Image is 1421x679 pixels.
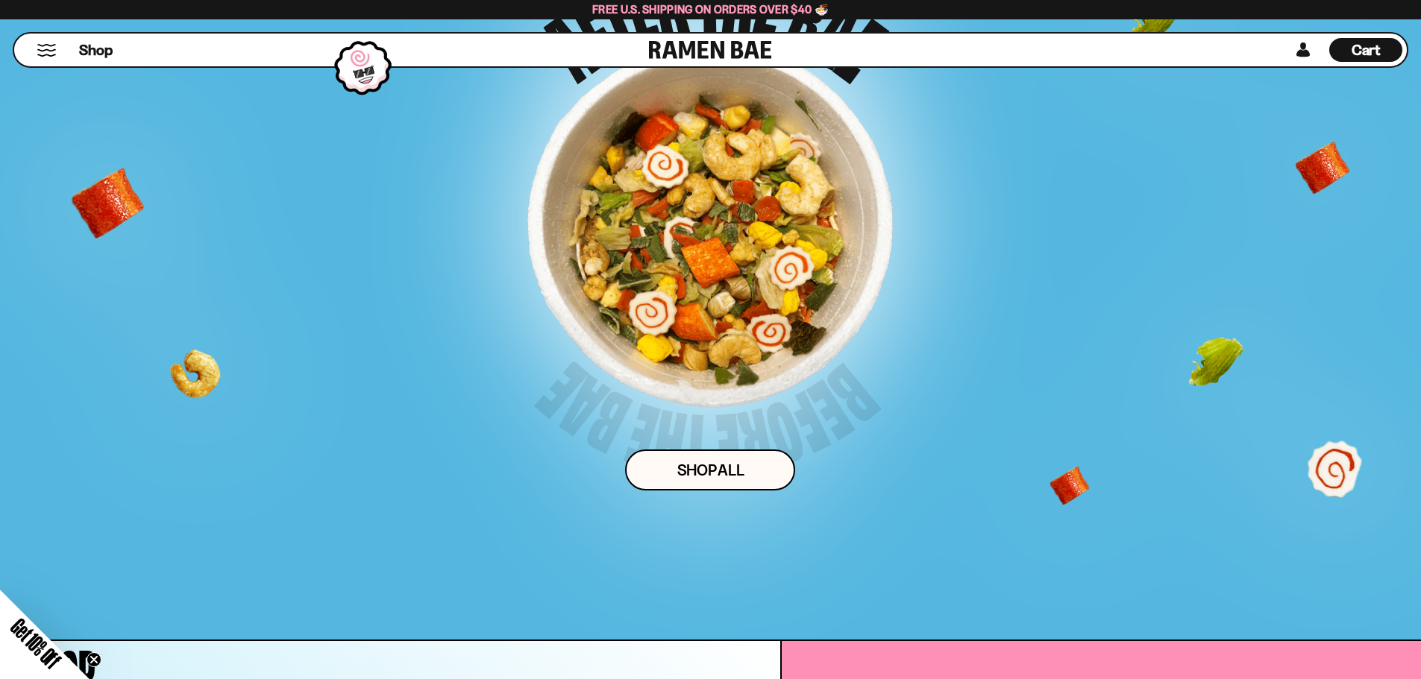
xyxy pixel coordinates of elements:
[592,2,829,16] span: Free U.S. Shipping on Orders over $40 🍜
[87,652,101,667] button: Close teaser
[625,449,795,490] a: Shop ALl
[37,44,57,57] button: Mobile Menu Trigger
[1329,34,1402,66] a: Cart
[79,38,113,62] a: Shop
[1352,41,1381,59] span: Cart
[7,614,65,672] span: Get 10% Off
[79,40,113,60] span: Shop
